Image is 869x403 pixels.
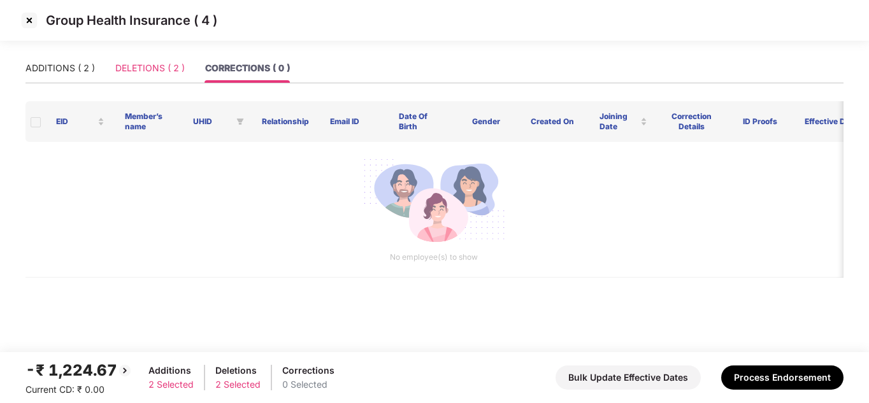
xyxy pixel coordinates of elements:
p: Group Health Insurance ( 4 ) [46,13,217,28]
img: svg+xml;base64,PHN2ZyBpZD0iQ3Jvc3MtMzJ4MzIiIHhtbG5zPSJodHRwOi8vd3d3LnczLm9yZy8yMDAwL3N2ZyIgd2lkdG... [19,10,39,31]
th: Email ID [320,101,389,142]
div: Corrections [282,364,334,378]
span: filter [236,118,244,125]
th: Date Of Birth [389,101,452,142]
p: No employee(s) to show [36,251,832,264]
th: Correction Details [657,101,726,142]
th: Member’s name [115,101,183,142]
span: UHID [193,117,231,127]
div: DELETIONS ( 2 ) [115,61,185,75]
div: ADDITIONS ( 2 ) [25,61,95,75]
div: Deletions [215,364,261,378]
div: 2 Selected [215,378,261,392]
th: Relationship [252,101,320,142]
th: ID Proofs [726,101,795,142]
th: Gender [452,101,521,142]
span: Current CD: ₹ 0.00 [25,384,104,395]
div: 2 Selected [148,378,194,392]
img: svg+xml;base64,PHN2ZyB4bWxucz0iaHR0cDovL3d3dy53My5vcmcvMjAwMC9zdmciIGlkPSJNdWx0aXBsZV9lbXBsb3llZS... [363,152,505,251]
span: filter [234,114,247,129]
span: Joining Date [600,111,638,132]
div: CORRECTIONS ( 0 ) [205,61,290,75]
img: svg+xml;base64,PHN2ZyBpZD0iQmFjay0yMHgyMCIgeG1sbnM9Imh0dHA6Ly93d3cudzMub3JnLzIwMDAvc3ZnIiB3aWR0aD... [117,363,133,378]
th: Created On [521,101,589,142]
span: EID [56,117,95,127]
button: Bulk Update Effective Dates [556,365,701,390]
div: Additions [148,364,194,378]
div: -₹ 1,224.67 [25,358,133,383]
th: EID [46,101,115,142]
div: 0 Selected [282,378,334,392]
button: Process Endorsement [721,365,844,390]
th: Joining Date [589,101,658,142]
